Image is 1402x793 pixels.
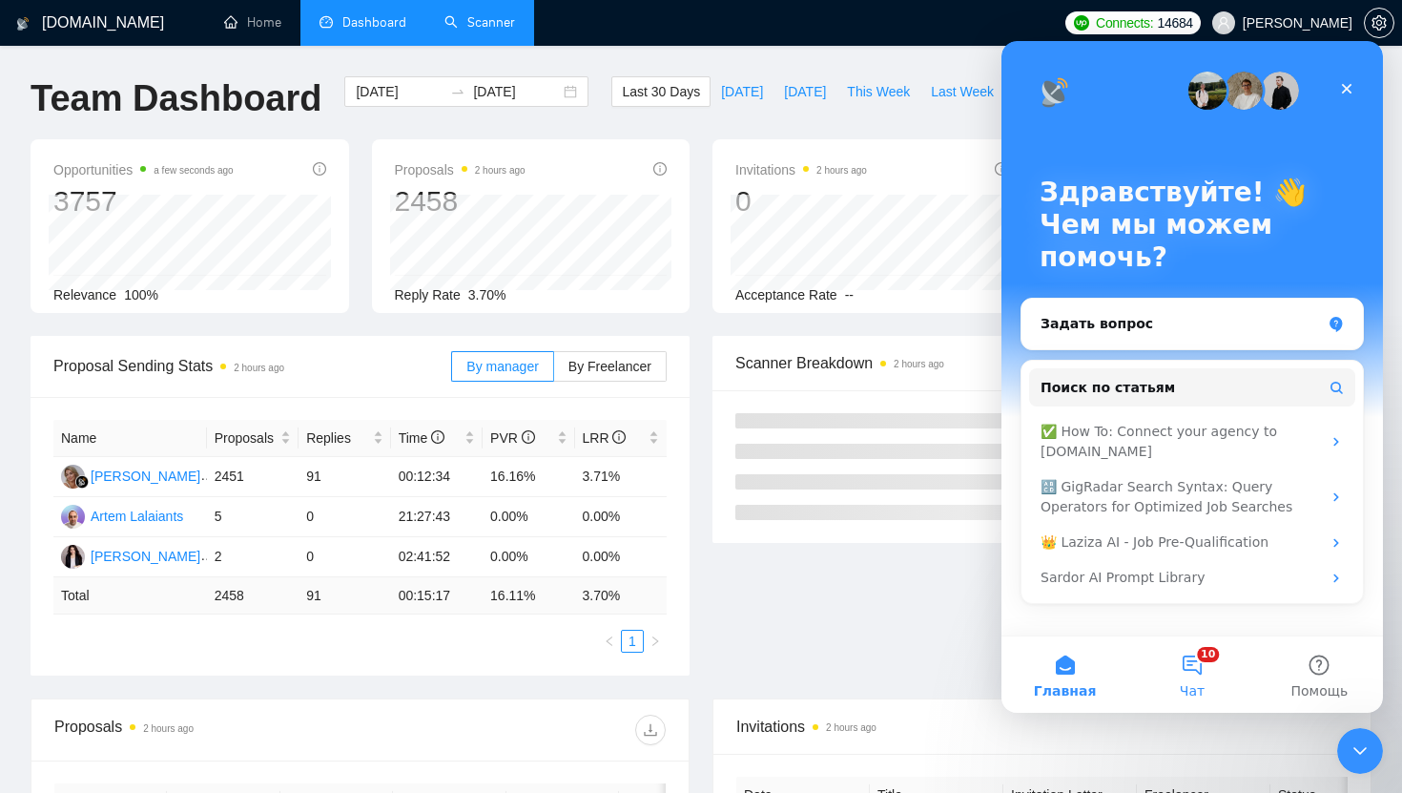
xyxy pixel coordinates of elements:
[735,183,867,219] div: 0
[836,76,920,107] button: This Week
[621,630,644,653] li: 1
[735,287,837,303] span: Acceptance Rate
[483,457,574,497] td: 16.16%
[568,359,651,374] span: By Freelancer
[395,158,526,181] span: Proposals
[299,457,390,497] td: 91
[395,183,526,219] div: 2458
[224,14,281,31] a: homeHome
[391,497,483,537] td: 21:27:43
[53,287,116,303] span: Relevance
[299,537,390,577] td: 0
[1074,15,1089,31] img: upwork-logo.png
[995,162,1008,176] span: info-circle
[313,162,326,176] span: info-circle
[649,636,661,647] span: right
[575,577,668,615] td: 3.70 %
[431,430,444,444] span: info-circle
[53,577,207,615] td: Total
[622,81,700,102] span: Last 30 Days
[612,430,626,444] span: info-circle
[622,631,643,652] a: 1
[894,359,944,369] time: 2 hours ago
[1337,728,1383,774] iframe: To enrich screen reader interactions, please activate Accessibility in Grammarly extension settings
[1217,16,1230,30] span: user
[1365,15,1393,31] span: setting
[320,15,333,29] span: dashboard
[735,158,867,181] span: Invitations
[735,351,1349,375] span: Scanner Breakdown
[1364,8,1394,38] button: setting
[522,430,535,444] span: info-circle
[598,630,621,653] button: left
[306,428,368,449] span: Replies
[391,577,483,615] td: 00:15:17
[399,430,444,446] span: Time
[826,722,876,733] time: 2 hours ago
[773,76,836,107] button: [DATE]
[635,715,666,745] button: download
[391,537,483,577] td: 02:41:52
[234,363,284,373] time: 2 hours ago
[444,14,515,31] a: searchScanner
[53,158,234,181] span: Opportunities
[575,497,668,537] td: 0.00%
[644,630,667,653] li: Next Page
[154,165,233,176] time: a few seconds ago
[91,466,200,487] div: [PERSON_NAME]
[483,577,574,615] td: 16.11 %
[61,548,200,563] a: DL[PERSON_NAME]
[215,428,277,449] span: Proposals
[816,165,867,176] time: 2 hours ago
[53,420,207,457] th: Name
[604,636,615,647] span: left
[61,468,200,483] a: MC[PERSON_NAME]
[207,577,299,615] td: 2458
[636,722,665,738] span: download
[450,84,465,99] span: to
[54,715,361,745] div: Proposals
[356,81,443,102] input: Start date
[575,457,668,497] td: 3.71%
[1157,12,1192,33] span: 14684
[299,497,390,537] td: 0
[468,287,506,303] span: 3.70%
[91,546,200,567] div: [PERSON_NAME]
[845,287,854,303] span: --
[124,287,158,303] span: 100%
[466,359,538,374] span: By manager
[207,457,299,497] td: 2451
[450,84,465,99] span: swap-right
[61,508,183,523] a: ALArtem Lalaiants
[61,505,85,529] img: AL
[391,457,483,497] td: 00:12:34
[207,420,299,457] th: Proposals
[483,497,574,537] td: 0.00%
[395,287,461,303] span: Reply Rate
[207,497,299,537] td: 5
[483,537,574,577] td: 0.00%
[207,537,299,577] td: 2
[721,81,763,102] span: [DATE]
[1096,12,1153,33] span: Connects:
[847,81,910,102] span: This Week
[644,630,667,653] button: right
[299,577,390,615] td: 91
